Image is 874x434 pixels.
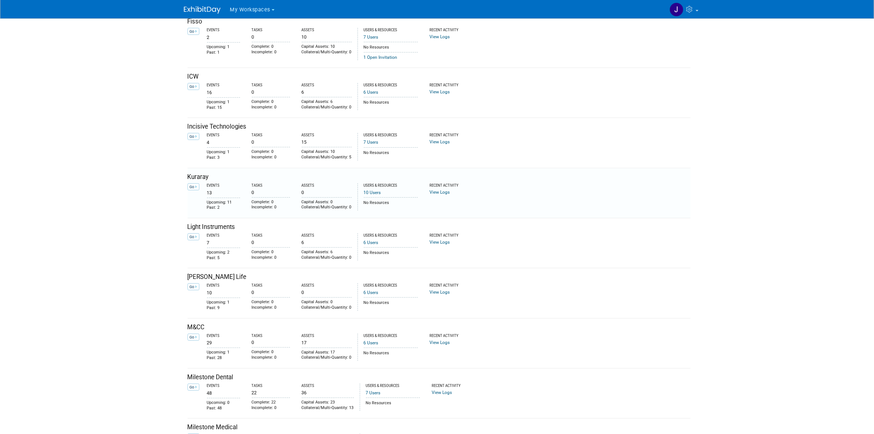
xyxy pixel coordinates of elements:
[364,200,389,205] span: No Resources
[252,138,290,145] div: 0
[252,50,290,55] div: Incomplete: 0
[252,305,290,311] div: Incomplete: 0
[188,72,690,81] div: ICW
[188,223,690,232] div: Light Instruments
[207,255,240,261] div: Past: 5
[364,28,418,33] div: Users & Resources
[188,423,690,432] div: Milestone Medical
[429,190,450,195] a: View Logs
[188,28,199,35] a: Go
[252,400,290,405] div: Complete: 22
[429,290,450,295] a: View Logs
[252,188,290,196] div: 0
[207,200,240,205] div: Upcoming: 11
[207,400,240,406] div: Upcoming: 0
[364,83,418,88] div: Users & Resources
[207,183,240,188] div: Events
[207,138,240,146] div: 4
[302,283,352,288] div: Assets
[252,155,290,160] div: Incomplete: 0
[364,55,398,60] a: 1 Open Invitation
[252,33,290,40] div: 0
[252,83,290,88] div: Tasks
[252,99,290,105] div: Complete: 0
[188,233,199,240] a: Go
[252,334,290,338] div: Tasks
[188,133,199,140] a: Go
[302,133,352,138] div: Assets
[252,238,290,245] div: 0
[302,205,352,210] div: Collateral/Multi-Quantity: 0
[207,100,240,105] div: Upcoming: 1
[188,173,690,182] div: Kuraray
[207,338,240,346] div: 29
[252,250,290,255] div: Complete: 0
[207,350,240,355] div: Upcoming: 1
[188,273,690,281] div: [PERSON_NAME] Life
[207,88,240,96] div: 16
[252,355,290,361] div: Incomplete: 0
[207,388,240,396] div: 48
[302,99,352,105] div: Capital Assets: 6
[252,300,290,305] div: Complete: 0
[207,50,240,55] div: Past: 1
[432,390,452,395] a: View Logs
[188,183,199,190] a: Go
[207,300,240,305] div: Upcoming: 1
[364,150,389,155] span: No Resources
[207,288,240,296] div: 10
[302,83,352,88] div: Assets
[364,190,381,195] a: 10 Users
[188,334,199,341] a: Go
[302,88,352,95] div: 6
[302,300,352,305] div: Capital Assets: 0
[252,28,290,33] div: Tasks
[207,355,240,361] div: Past: 28
[429,334,473,338] div: Recent Activity
[364,300,389,305] span: No Resources
[302,50,352,55] div: Collateral/Multi-Quantity: 0
[207,334,240,338] div: Events
[429,89,450,94] a: View Logs
[252,388,290,396] div: 22
[252,105,290,110] div: Incomplete: 0
[207,83,240,88] div: Events
[252,233,290,238] div: Tasks
[366,401,392,405] span: No Resources
[364,351,389,355] span: No Resources
[364,90,378,95] a: 6 Users
[364,140,378,145] a: 7 Users
[302,384,354,388] div: Assets
[302,400,354,405] div: Capital Assets: 23
[207,188,240,196] div: 13
[302,149,352,155] div: Capital Assets: 10
[252,205,290,210] div: Incomplete: 0
[184,6,221,14] img: ExhibitDay
[207,384,240,388] div: Events
[252,88,290,95] div: 0
[429,340,450,345] a: View Logs
[188,283,199,290] a: Go
[302,105,352,110] div: Collateral/Multi-Quantity: 0
[188,323,690,332] div: M&CC
[207,155,240,161] div: Past: 3
[364,250,389,255] span: No Resources
[302,233,352,238] div: Assets
[364,183,418,188] div: Users & Resources
[188,122,690,131] div: Incisive Technologies
[364,233,418,238] div: Users & Resources
[366,384,420,388] div: Users & Resources
[252,44,290,50] div: Complete: 0
[252,183,290,188] div: Tasks
[302,200,352,205] div: Capital Assets: 0
[207,233,240,238] div: Events
[302,155,352,160] div: Collateral/Multi-Quantity: 5
[207,250,240,255] div: Upcoming: 2
[302,238,352,245] div: 6
[364,334,418,338] div: Users & Resources
[207,205,240,211] div: Past: 2
[188,384,199,391] a: Go
[302,388,354,396] div: 36
[252,349,290,355] div: Complete: 0
[188,83,199,90] a: Go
